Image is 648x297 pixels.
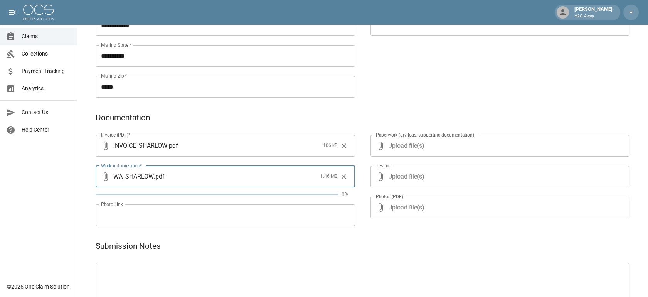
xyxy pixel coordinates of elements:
[574,13,613,20] p: H2O Away
[323,142,337,150] span: 106 kB
[376,132,474,138] label: Paperwork (dry logs, supporting documentation)
[101,201,123,208] label: Photo Link
[22,108,71,116] span: Contact Us
[388,166,609,187] span: Upload file(s)
[338,140,350,152] button: Clear
[320,173,337,181] span: 1.46 MB
[154,172,165,181] span: . pdf
[22,67,71,75] span: Payment Tracking
[113,172,154,181] span: WA_SHARLOW
[167,141,178,150] span: . pdf
[101,162,142,169] label: Work Authorization*
[571,5,616,19] div: [PERSON_NAME]
[22,126,71,134] span: Help Center
[113,141,167,150] span: INVOICE_SHARLOW
[5,5,20,20] button: open drawer
[22,84,71,93] span: Analytics
[388,197,609,218] span: Upload file(s)
[342,191,355,198] p: 0%
[22,50,71,58] span: Collections
[22,32,71,40] span: Claims
[7,283,70,290] div: © 2025 One Claim Solution
[23,5,54,20] img: ocs-logo-white-transparent.png
[101,73,127,79] label: Mailing Zip
[338,171,350,182] button: Clear
[101,42,131,48] label: Mailing State
[101,132,131,138] label: Invoice (PDF)*
[376,162,391,169] label: Testing
[376,193,403,200] label: Photos (PDF)
[388,135,609,157] span: Upload file(s)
